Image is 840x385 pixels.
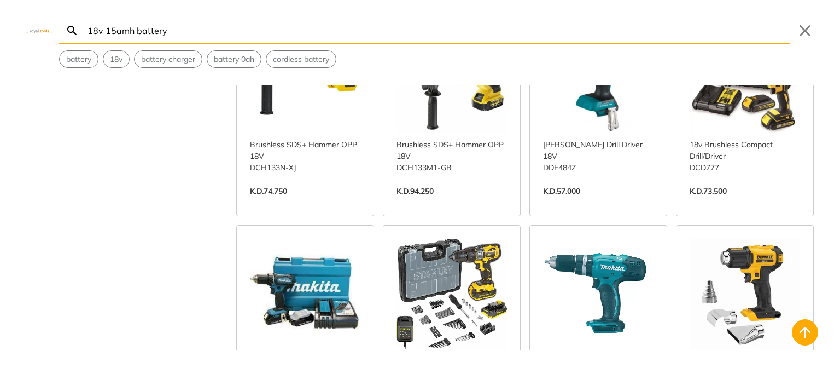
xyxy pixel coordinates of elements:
span: 18v [110,54,122,65]
button: Select suggestion: battery [60,51,98,67]
button: Back to top [792,319,818,346]
span: battery [66,54,91,65]
div: Suggestion: 18v [103,50,130,68]
button: Close [796,22,814,39]
button: Select suggestion: battery 0ah [207,51,261,67]
svg: Back to top [796,324,814,341]
svg: Search [66,24,79,37]
button: Select suggestion: 18v [103,51,129,67]
img: Close [26,28,52,33]
span: cordless battery [273,54,329,65]
div: Suggestion: battery 0ah [207,50,261,68]
input: Search… [85,18,790,43]
button: Select suggestion: battery charger [135,51,202,67]
span: battery charger [141,54,195,65]
button: Select suggestion: cordless battery [266,51,336,67]
div: Suggestion: battery charger [134,50,202,68]
span: battery 0ah [214,54,254,65]
div: Suggestion: cordless battery [266,50,336,68]
div: Suggestion: battery [59,50,98,68]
